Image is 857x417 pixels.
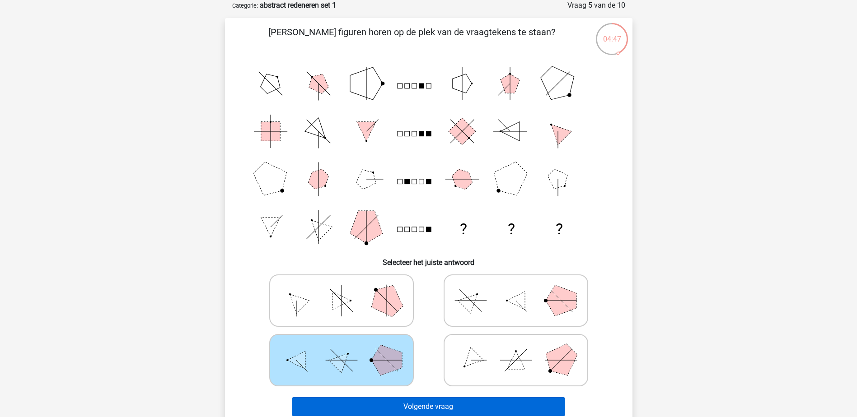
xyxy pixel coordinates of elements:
[556,220,563,238] text: ?
[507,220,515,238] text: ?
[292,397,565,416] button: Volgende vraag
[232,2,258,9] small: Categorie:
[459,220,467,238] text: ?
[239,25,584,52] p: [PERSON_NAME] figuren horen op de plek van de vraagtekens te staan?
[239,251,618,267] h6: Selecteer het juiste antwoord
[595,22,629,45] div: 04:47
[260,1,336,9] strong: abstract redeneren set 1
